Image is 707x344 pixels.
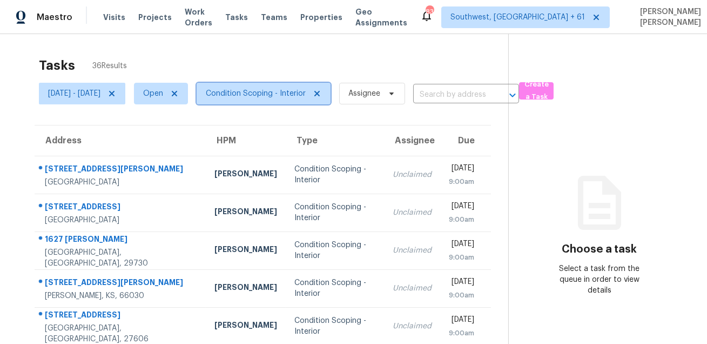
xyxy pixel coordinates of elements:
[225,14,248,21] span: Tasks
[214,282,277,295] div: [PERSON_NAME]
[143,88,163,99] span: Open
[393,283,432,294] div: Unclaimed
[92,61,127,71] span: 36 Results
[286,125,385,156] th: Type
[294,164,376,186] div: Condition Scoping - Interior
[45,215,197,226] div: [GEOGRAPHIC_DATA]
[261,12,287,23] span: Teams
[214,320,277,333] div: [PERSON_NAME]
[449,328,474,339] div: 9:00am
[393,169,432,180] div: Unclaimed
[45,277,197,290] div: [STREET_ADDRESS][PERSON_NAME]
[206,125,286,156] th: HPM
[294,202,376,223] div: Condition Scoping - Interior
[384,125,440,156] th: Assignee
[45,201,197,215] div: [STREET_ADDRESS]
[393,207,432,218] div: Unclaimed
[45,234,197,247] div: 1627 [PERSON_NAME]
[393,321,432,332] div: Unclaimed
[393,245,432,256] div: Unclaimed
[449,276,474,290] div: [DATE]
[45,177,197,188] div: [GEOGRAPHIC_DATA]
[450,12,585,23] span: Southwest, [GEOGRAPHIC_DATA] + 61
[37,12,72,23] span: Maestro
[440,125,491,156] th: Due
[562,244,637,255] h3: Choose a task
[300,12,342,23] span: Properties
[45,309,197,323] div: [STREET_ADDRESS]
[39,60,75,71] h2: Tasks
[449,290,474,301] div: 9:00am
[449,163,474,176] div: [DATE]
[294,240,376,261] div: Condition Scoping - Interior
[449,239,474,252] div: [DATE]
[138,12,172,23] span: Projects
[426,6,433,17] div: 833
[45,290,197,301] div: [PERSON_NAME], KS, 66030
[449,201,474,214] div: [DATE]
[214,168,277,182] div: [PERSON_NAME]
[519,82,554,100] button: Create a Task
[355,6,407,28] span: Geo Assignments
[35,125,206,156] th: Address
[449,252,474,263] div: 9:00am
[413,87,489,103] input: Search by address
[348,88,380,99] span: Assignee
[449,314,474,328] div: [DATE]
[294,315,376,337] div: Condition Scoping - Interior
[45,247,197,269] div: [GEOGRAPHIC_DATA], [GEOGRAPHIC_DATA], 29730
[449,176,474,187] div: 9:00am
[636,6,701,28] span: [PERSON_NAME] [PERSON_NAME]
[524,78,548,103] span: Create a Task
[505,88,520,103] button: Open
[48,88,100,99] span: [DATE] - [DATE]
[206,88,306,99] span: Condition Scoping - Interior
[103,12,125,23] span: Visits
[294,277,376,299] div: Condition Scoping - Interior
[449,214,474,225] div: 9:00am
[45,163,197,177] div: [STREET_ADDRESS][PERSON_NAME]
[554,263,644,296] div: Select a task from the queue in order to view details
[185,6,212,28] span: Work Orders
[214,206,277,220] div: [PERSON_NAME]
[214,244,277,257] div: [PERSON_NAME]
